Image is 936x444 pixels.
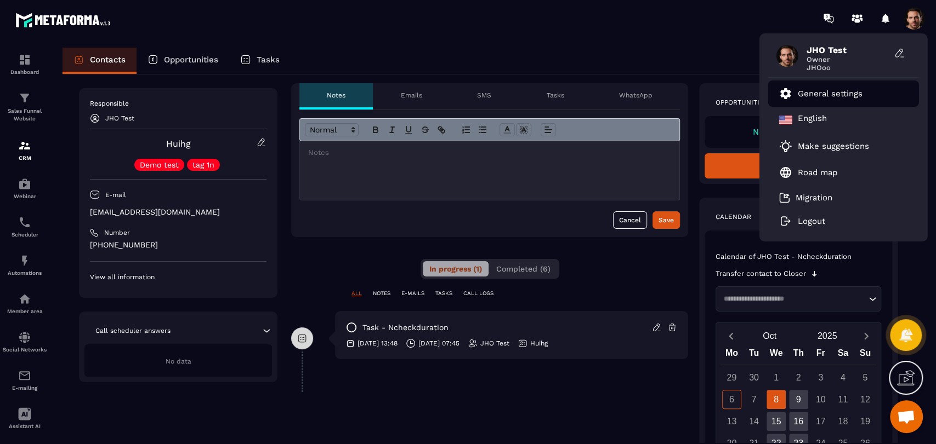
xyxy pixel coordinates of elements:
p: NOTES [373,290,390,297]
span: Owner [807,55,889,64]
a: formationformationSales Funnel Website [3,83,47,131]
p: task - Ncheckduration [362,322,449,333]
div: 30 [744,368,763,387]
span: In progress (1) [429,264,482,273]
img: formation [18,53,31,66]
div: Mo [721,345,743,365]
div: 10 [811,390,830,409]
a: schedulerschedulerScheduler [3,207,47,246]
button: Next month [856,328,876,343]
div: Tu [743,345,765,365]
div: 14 [744,412,763,431]
p: Migration [796,193,832,203]
div: Fr [809,345,832,365]
p: [DATE] 07:45 [418,339,460,348]
a: emailemailE-mailing [3,361,47,399]
p: E-mail [105,191,126,199]
a: automationsautomationsAutomations [3,246,47,284]
button: Save [653,211,680,229]
p: Calendar [716,212,751,221]
button: Cancel [613,211,647,229]
input: Search for option [720,293,866,304]
a: automationsautomationsMember area [3,284,47,322]
button: Open years overlay [798,326,856,345]
div: Save [659,215,674,226]
img: automations [18,177,31,191]
p: Opportunities [716,98,768,107]
p: English [798,113,827,126]
p: JHO Test [480,339,509,348]
span: Completed (6) [496,264,551,273]
a: Contacts [63,48,137,74]
div: Th [787,345,810,365]
div: 2 [789,368,808,387]
p: Tasks [546,91,564,100]
p: ALL [351,290,362,297]
a: formationformationCRM [3,131,47,169]
a: social-networksocial-networkSocial Networks [3,322,47,361]
p: E-mailing [3,385,47,391]
p: Calendar of JHO Test - Ncheckduration [716,252,881,261]
p: Number [104,228,130,237]
a: Migration [779,192,832,203]
p: Sales Funnel Website [3,107,47,123]
p: Notes [327,91,345,100]
p: Responsible [90,99,266,108]
p: Tasks [257,55,280,65]
div: 18 [833,412,853,431]
div: 17 [811,412,830,431]
p: Scheduler [3,232,47,238]
p: Member area [3,308,47,314]
p: No opportunity related [716,127,881,137]
p: WhatsApp [619,91,653,100]
button: Add opportunity [705,153,892,178]
div: Sa [832,345,854,365]
img: formation [18,139,31,152]
a: automationsautomationsWebinar [3,169,47,207]
div: 16 [789,412,808,431]
img: logo [15,10,114,30]
img: social-network [18,331,31,344]
p: JHO Test [105,114,134,122]
div: 15 [767,412,786,431]
p: Demo test [140,161,179,169]
p: Social Networks [3,347,47,353]
p: E-MAILS [401,290,424,297]
p: Contacts [90,55,126,65]
div: 8 [767,390,786,409]
img: automations [18,292,31,305]
p: Logout [798,216,825,226]
p: Emails [401,91,422,100]
p: Huihg [530,339,548,348]
img: scheduler [18,216,31,229]
div: Su [854,345,876,365]
div: 1 [767,368,786,387]
p: [PHONE_NUMBER] [90,240,266,250]
div: 19 [855,412,875,431]
a: formationformationDashboard [3,45,47,83]
p: TASKS [435,290,452,297]
div: 7 [744,390,763,409]
span: No data [166,357,191,365]
div: 6 [722,390,741,409]
div: Search for option [716,286,881,312]
p: View all information [90,273,266,281]
div: We [765,345,787,365]
img: email [18,369,31,382]
img: formation [18,91,31,105]
div: 5 [855,368,875,387]
a: General settings [779,87,863,100]
button: Completed (6) [490,261,557,276]
div: 3 [811,368,830,387]
span: JHOoo [807,64,889,72]
p: Webinar [3,193,47,199]
p: Dashboard [3,69,47,75]
p: SMS [477,91,491,100]
button: Previous month [721,328,741,343]
p: tag 1n [192,161,214,169]
p: [EMAIL_ADDRESS][DOMAIN_NAME] [90,207,266,217]
button: In progress (1) [423,261,489,276]
img: automations [18,254,31,267]
p: [DATE] 13:48 [358,339,398,348]
div: 4 [833,368,853,387]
